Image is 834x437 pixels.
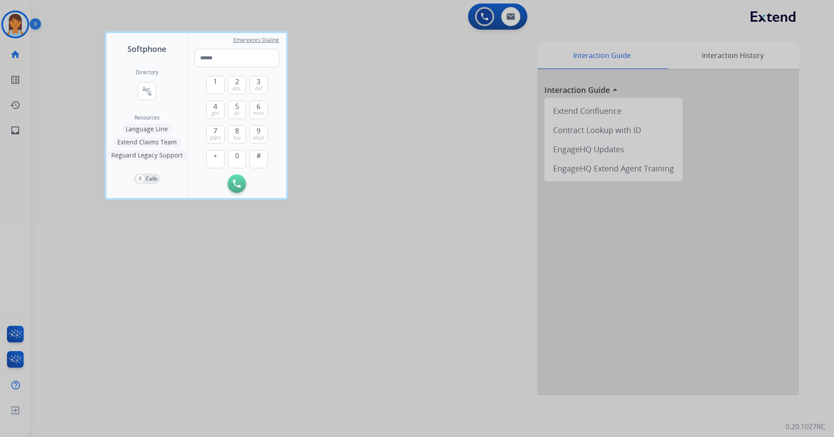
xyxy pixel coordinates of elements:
button: 4ghi [206,101,225,119]
span: Resources [134,114,160,121]
button: 5jkl [228,101,246,119]
mat-icon: connect_without_contact [142,86,152,96]
button: Language Line [121,124,172,134]
span: wxyz [253,134,264,141]
span: tuv [233,134,241,141]
span: 4 [213,101,217,112]
span: abc [232,85,241,92]
button: 3def [250,76,268,94]
span: 2 [235,76,239,87]
span: ghi [212,110,219,117]
button: Extend Claims Team [113,137,181,147]
button: 0 [228,150,246,168]
button: 8tuv [228,125,246,143]
p: 0.20.1027RC [786,421,825,432]
p: 0 [137,175,144,183]
span: mno [253,110,264,117]
span: Softphone [127,43,166,55]
button: 1 [206,76,225,94]
span: 0 [235,150,239,161]
span: 7 [213,126,217,136]
h2: Directory [136,69,158,76]
span: + [213,150,217,161]
span: 6 [256,101,260,112]
button: 2abc [228,76,246,94]
span: # [256,150,261,161]
button: Reguard Legacy Support [107,150,187,160]
button: # [250,150,268,168]
span: 1 [213,76,217,87]
button: 0Calls [134,174,160,184]
button: + [206,150,225,168]
button: 7pqrs [206,125,225,143]
button: 9wxyz [250,125,268,143]
p: Calls [146,175,157,183]
button: 6mno [250,101,268,119]
span: jkl [234,110,239,117]
span: 3 [256,76,260,87]
img: call-button [233,180,241,188]
span: 9 [256,126,260,136]
span: Emergency Dialing [233,37,279,44]
span: def [255,85,263,92]
span: 5 [235,101,239,112]
span: pqrs [210,134,221,141]
span: 8 [235,126,239,136]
